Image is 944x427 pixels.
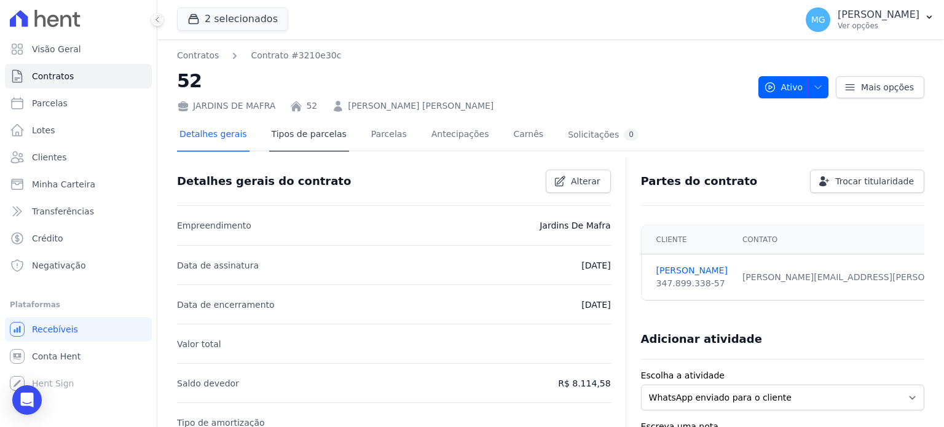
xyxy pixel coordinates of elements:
[177,174,351,189] h3: Detalhes gerais do contrato
[429,119,492,152] a: Antecipações
[177,376,239,391] p: Saldo devedor
[5,172,152,197] a: Minha Carteira
[540,218,610,233] p: Jardins De Mafra
[835,175,914,187] span: Trocar titularidade
[642,225,735,254] th: Cliente
[581,297,610,312] p: [DATE]
[511,119,546,152] a: Carnês
[177,337,221,351] p: Valor total
[571,175,600,187] span: Alterar
[306,100,317,112] a: 52
[810,170,924,193] a: Trocar titularidade
[32,232,63,245] span: Crédito
[32,350,81,362] span: Conta Hent
[32,151,66,163] span: Clientes
[177,119,250,152] a: Detalhes gerais
[348,100,494,112] a: [PERSON_NAME] [PERSON_NAME]
[32,323,78,335] span: Recebíveis
[177,49,219,62] a: Contratos
[5,317,152,342] a: Recebíveis
[5,91,152,116] a: Parcelas
[5,37,152,61] a: Visão Geral
[177,100,275,112] div: JARDINS DE MAFRA
[764,76,803,98] span: Ativo
[369,119,409,152] a: Parcelas
[12,385,42,415] div: Open Intercom Messenger
[5,64,152,88] a: Contratos
[177,49,341,62] nav: Breadcrumb
[624,129,639,141] div: 0
[861,81,914,93] span: Mais opções
[836,76,924,98] a: Mais opções
[5,118,152,143] a: Lotes
[811,15,825,24] span: MG
[177,218,251,233] p: Empreendimento
[32,259,86,272] span: Negativação
[177,49,749,62] nav: Breadcrumb
[5,344,152,369] a: Conta Hent
[10,297,147,312] div: Plataformas
[269,119,349,152] a: Tipos de parcelas
[32,124,55,136] span: Lotes
[656,264,728,277] a: [PERSON_NAME]
[641,369,924,382] label: Escolha a atividade
[32,97,68,109] span: Parcelas
[177,67,749,95] h2: 52
[641,174,758,189] h3: Partes do contrato
[177,297,275,312] p: Data de encerramento
[177,7,288,31] button: 2 selecionados
[581,258,610,273] p: [DATE]
[32,178,95,190] span: Minha Carteira
[838,21,919,31] p: Ver opções
[32,43,81,55] span: Visão Geral
[565,119,641,152] a: Solicitações0
[558,376,610,391] p: R$ 8.114,58
[796,2,944,37] button: MG [PERSON_NAME] Ver opções
[656,277,728,290] div: 347.899.338-57
[546,170,611,193] a: Alterar
[251,49,341,62] a: Contrato #3210e30c
[5,253,152,278] a: Negativação
[641,332,762,347] h3: Adicionar atividade
[32,205,94,217] span: Transferências
[177,258,259,273] p: Data de assinatura
[5,145,152,170] a: Clientes
[758,76,829,98] button: Ativo
[838,9,919,21] p: [PERSON_NAME]
[568,129,639,141] div: Solicitações
[32,70,74,82] span: Contratos
[5,226,152,251] a: Crédito
[5,199,152,224] a: Transferências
